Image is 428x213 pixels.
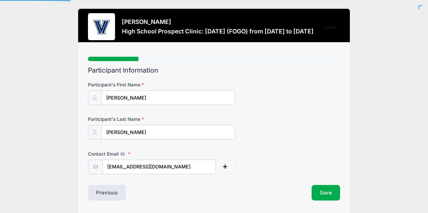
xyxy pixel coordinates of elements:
[312,185,340,201] button: Save
[88,81,172,88] label: Participant's First Name
[321,24,340,32] a: Return
[103,160,216,174] input: email@email.com
[88,151,172,157] label: Contact Email
[88,66,340,74] h2: Participant Information
[88,116,172,123] label: Participant's Last Name
[122,28,314,35] h3: High School Prospect Clinic: [DATE] (FOGO) from [DATE] to [DATE]
[88,185,126,201] button: Previous
[102,90,235,105] input: Participant's First Name
[122,18,314,25] h3: [PERSON_NAME]
[102,125,235,139] input: Participant's Last Name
